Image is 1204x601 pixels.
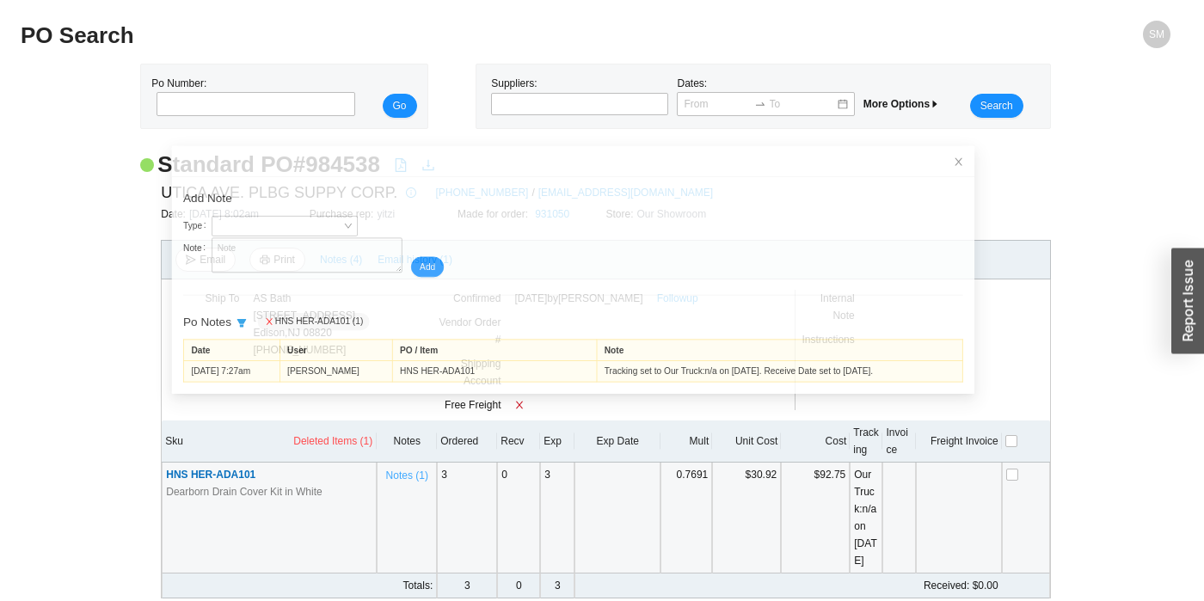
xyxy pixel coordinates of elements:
[200,289,223,301] span: filter
[673,75,858,118] div: Dates:
[514,400,525,410] span: close
[386,467,428,484] span: Notes ( 1 )
[924,580,969,592] span: Received:
[660,420,712,463] th: Mult
[781,463,850,573] td: $92.75
[377,420,437,463] th: Notes
[151,75,350,118] div: Po Number:
[437,573,497,598] td: 3
[200,283,224,307] button: filter
[143,137,1061,160] div: Add Note
[437,463,497,573] td: 3
[712,420,781,463] th: Unit Cost
[854,469,876,567] span: Our Truck : on [DATE]
[143,194,176,218] label: Note
[165,432,373,451] div: Sku
[660,573,1001,598] td: $0.00
[237,286,251,300] button: close
[497,420,540,463] th: Recv
[1050,99,1062,111] span: close
[882,420,915,463] th: Invoice
[487,75,673,118] div: Suppliers:
[574,420,660,463] th: Exp Date
[437,420,497,463] th: Ordered
[411,217,450,241] button: Add
[385,466,429,478] button: Notes (1)
[540,463,574,573] td: 3
[660,463,712,573] td: 0.7691
[166,469,255,481] span: HNS HER-ADA101
[445,399,501,411] span: Free Freight
[639,343,1052,360] div: Tracking set to Our Truck:n/a on [DATE]. Receive Date set to [DATE].
[143,283,224,307] div: Po Notes
[256,314,389,339] td: User
[403,580,433,592] span: Totals:
[230,283,362,304] div: HNS HER-ADA101 (1)
[389,339,630,364] td: HNS HER-ADA101
[256,339,389,364] td: [PERSON_NAME]
[144,339,257,364] td: [DATE] 7:27am
[389,314,630,339] td: PO / Item
[421,220,439,237] span: Add
[238,288,250,298] span: close
[21,21,883,51] h2: PO Search
[850,420,882,463] th: Tracking
[292,432,373,451] button: Deleted Items (1)
[1149,21,1164,48] span: SM
[712,463,781,573] td: $30.92
[540,573,574,598] td: 3
[143,169,176,193] label: Type
[1037,86,1075,124] button: Close
[781,420,850,463] th: Cost
[863,503,877,515] span: n/a
[630,314,1060,339] td: Note
[540,420,574,463] th: Exp
[144,314,257,339] td: Date
[497,573,540,598] td: 0
[166,483,322,500] span: Dearborn Drain Cover Kit in White
[916,420,1002,463] th: Freight Invoice
[293,432,372,450] span: Deleted Items (1)
[497,463,540,573] td: 0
